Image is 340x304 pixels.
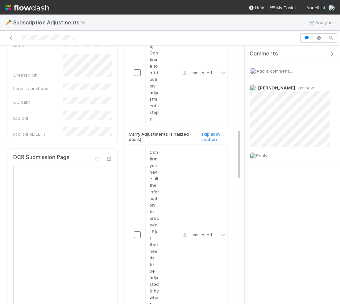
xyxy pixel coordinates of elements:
span: AngelList [306,5,325,10]
img: avatar_18c010e4-930e-4480-823a-7726a265e9dd.png [250,68,256,74]
span: Unassigned [181,70,212,75]
span: (if applicable) Continue to attribution adjustments steps [150,24,159,121]
a: skip all in section [201,132,228,145]
img: logo-inverted-e16ddd16eac7371096b0.svg [5,2,49,13]
img: avatar_18c010e4-930e-4480-823a-7726a265e9dd.png [250,84,256,91]
div: IOS DRI [13,115,63,121]
h6: Carry Adjustments (finalized deals) [129,132,191,142]
span: [PERSON_NAME] [258,85,295,90]
span: Add a comment... [256,68,292,74]
div: Legal Launchpad [13,85,63,92]
span: just now [295,85,314,90]
div: Help [249,4,264,11]
img: avatar_18c010e4-930e-4480-823a-7726a265e9dd.png [250,152,256,159]
span: Unassigned [181,232,212,237]
div: IOS DRI Slack ID [13,131,63,138]
h5: DCR Submission Page [13,154,70,161]
span: Comments [250,51,278,57]
span: My Tasks [270,5,296,10]
span: 🥕 [5,19,12,25]
span: Subscription Adjustments [13,19,89,26]
div: OC card [13,99,63,105]
a: My Tasks [270,4,296,11]
span: Reply... [256,153,270,158]
img: avatar_18c010e4-930e-4480-823a-7726a265e9dd.png [328,5,335,11]
h6: skip all in section [201,132,228,142]
div: Notes [13,42,63,49]
a: Analytics [309,18,335,26]
div: Created On [13,72,63,78]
